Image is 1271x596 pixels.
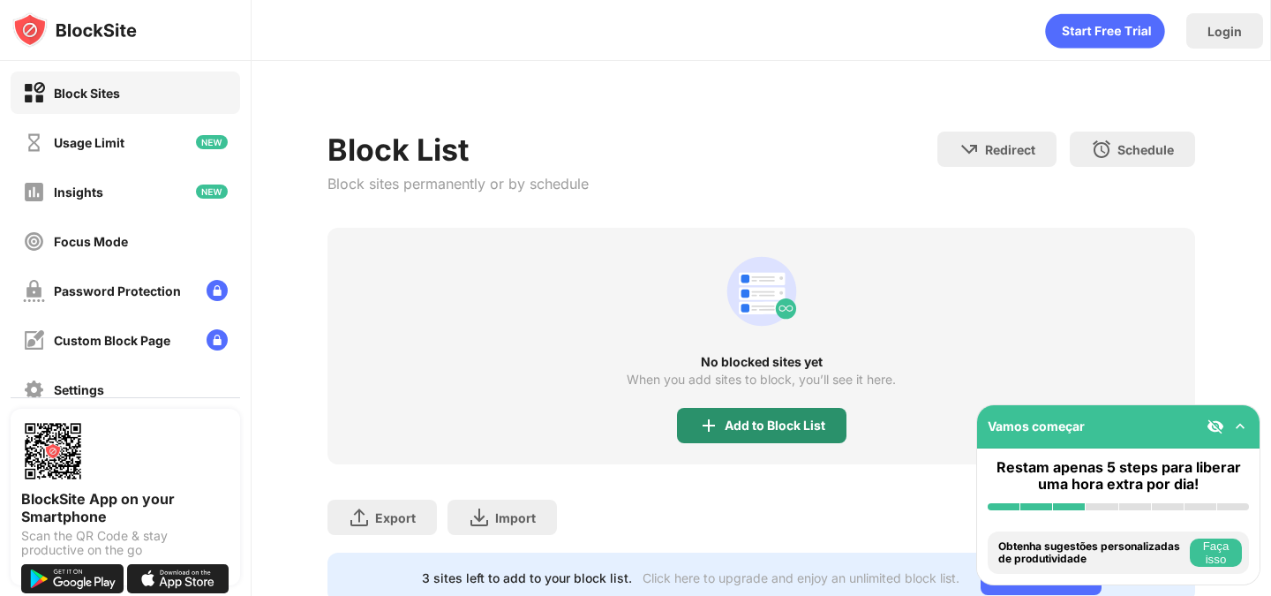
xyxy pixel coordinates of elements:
div: Redirect [985,142,1035,157]
img: settings-off.svg [23,379,45,401]
img: options-page-qr-code.png [21,419,85,483]
img: lock-menu.svg [207,280,228,301]
div: Block Sites [54,86,120,101]
div: animation [1045,13,1165,49]
div: Export [375,510,416,525]
div: Import [495,510,536,525]
div: Password Protection [54,283,181,298]
div: Vamos começar [988,419,1085,434]
div: 3 sites left to add to your block list. [422,570,632,585]
div: Settings [54,382,104,397]
div: When you add sites to block, you’ll see it here. [627,373,896,387]
img: omni-setup-toggle.svg [1231,418,1249,435]
img: time-usage-off.svg [23,132,45,154]
div: Login [1207,24,1242,39]
div: BlockSite App on your Smartphone [21,490,229,525]
img: password-protection-off.svg [23,280,45,302]
img: customize-block-page-off.svg [23,329,45,351]
img: logo-blocksite.svg [12,12,137,48]
div: Restam apenas 5 steps para liberar uma hora extra por dia! [988,459,1249,493]
div: animation [719,249,804,334]
img: download-on-the-app-store.svg [127,564,229,593]
div: Focus Mode [54,234,128,249]
div: Block List [327,132,589,168]
img: lock-menu.svg [207,329,228,351]
div: Scan the QR Code & stay productive on the go [21,529,229,557]
div: Insights [54,185,103,200]
div: Obtenha sugestões personalizadas de produtividade [998,540,1185,566]
div: No blocked sites yet [327,355,1194,369]
div: Click here to upgrade and enjoy an unlimited block list. [643,570,959,585]
img: new-icon.svg [196,185,228,199]
div: Usage Limit [54,135,124,150]
img: eye-not-visible.svg [1207,418,1224,435]
div: Custom Block Page [54,333,170,348]
img: insights-off.svg [23,181,45,203]
img: block-on.svg [23,82,45,104]
img: get-it-on-google-play.svg [21,564,124,593]
div: Schedule [1117,142,1174,157]
div: Block sites permanently or by schedule [327,175,589,192]
img: focus-off.svg [23,230,45,253]
img: new-icon.svg [196,135,228,149]
button: Faça isso [1190,539,1242,567]
div: Add to Block List [725,419,825,433]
